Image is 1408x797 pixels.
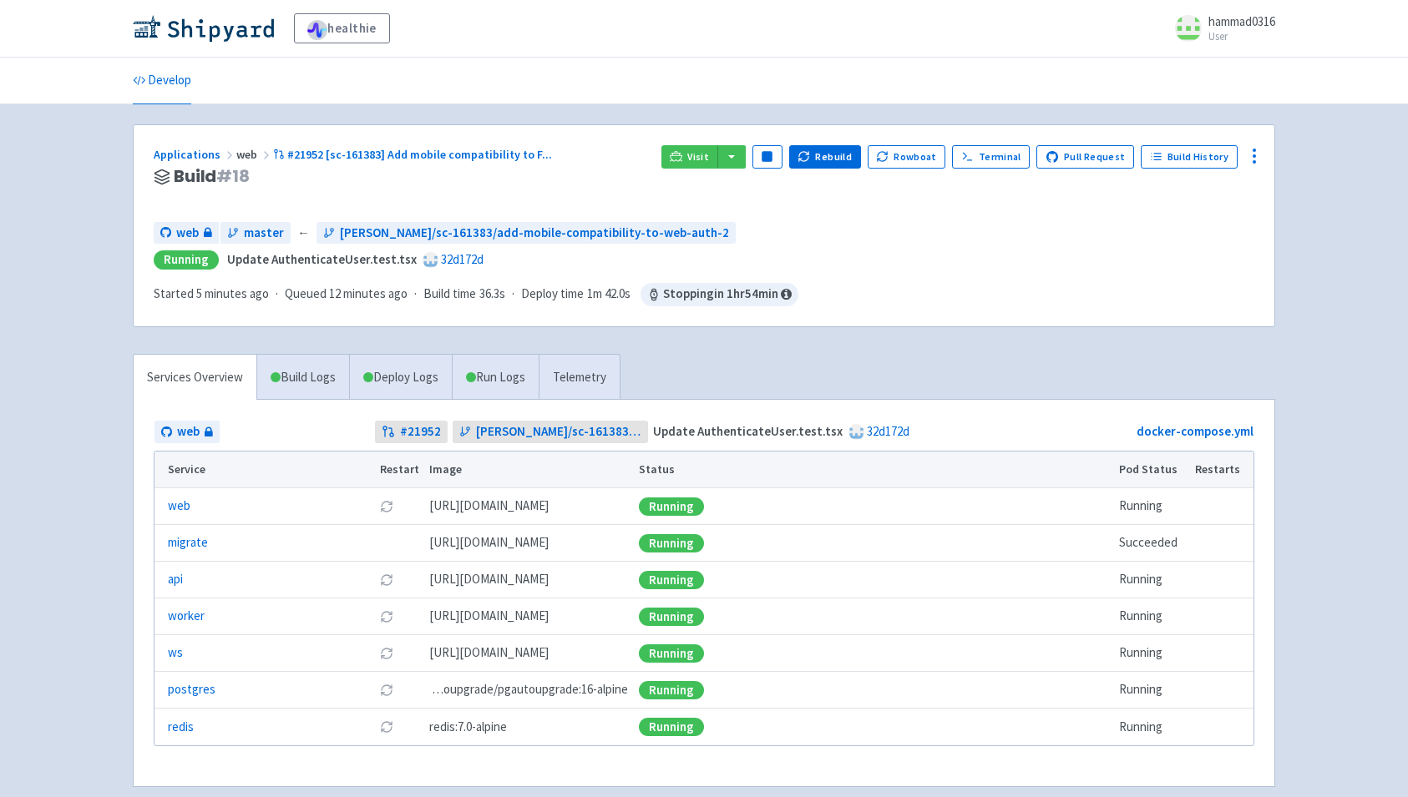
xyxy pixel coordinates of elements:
span: web [177,422,200,441]
span: [DOMAIN_NAME][URL] [429,607,549,626]
span: Stopping in 1 hr 54 min [641,283,798,306]
a: worker [168,607,205,626]
button: Pause [752,145,783,169]
a: healthie [294,13,390,43]
span: 36.3s [479,285,505,304]
th: Restarts [1190,451,1254,488]
button: Restart pod [380,610,393,623]
a: #21952 [sc-161383] Add mobile compatibility to F... [273,147,555,162]
button: Restart pod [380,647,393,660]
th: Image [424,451,634,488]
strong: Update AuthenticateUser.test.tsx [653,423,843,439]
td: Running [1114,709,1190,745]
button: Rowboat [868,145,946,169]
td: Running [1114,672,1190,709]
small: User [1208,31,1275,42]
span: web [236,147,273,162]
a: docker-compose.yml [1137,423,1254,439]
time: 12 minutes ago [329,285,408,301]
div: Running [639,497,704,516]
td: Running [1114,488,1190,525]
a: Applications [154,147,236,162]
span: Build [174,167,250,186]
a: hammad0316 User [1165,15,1275,42]
button: Restart pod [380,573,393,587]
a: postgres [168,680,215,699]
th: Pod Status [1114,451,1190,488]
span: redis:7.0-alpine [429,718,507,737]
span: Deploy time [521,285,584,304]
span: ← [297,224,310,243]
td: Running [1114,562,1190,598]
span: [DOMAIN_NAME][URL] [429,497,549,516]
span: 1m 42.0s [587,285,631,304]
div: Running [639,608,704,626]
td: Succeeded [1114,525,1190,562]
strong: # 21952 [400,422,441,441]
button: Restart pod [380,684,393,697]
span: Started [154,285,269,301]
td: Running [1114,598,1190,635]
th: Service [154,451,374,488]
button: Restart pod [380,500,393,513]
button: Restart pod [380,720,393,734]
span: #21952 [sc-161383] Add mobile compatibility to F ... [287,147,552,162]
a: Build Logs [257,355,349,401]
span: Visit [687,150,709,164]
a: Deploy Logs [349,355,452,401]
span: master [244,224,284,243]
a: redis [168,718,194,737]
img: Shipyard logo [133,15,274,42]
div: Running [639,681,704,699]
a: Build History [1141,145,1238,169]
a: Develop [133,58,191,104]
a: [PERSON_NAME]/sc-161383/add-mobile-compatibility-to-web-auth-2 [453,421,649,443]
a: Telemetry [539,355,620,401]
div: Running [154,250,219,270]
div: Running [639,534,704,552]
th: Restart [374,451,424,488]
span: [DOMAIN_NAME][URL] [429,643,549,663]
time: 5 minutes ago [196,285,269,301]
a: Run Logs [452,355,539,401]
span: Queued [285,285,408,301]
span: hammad0316 [1208,13,1275,29]
span: [PERSON_NAME]/sc-161383/add-mobile-compatibility-to-web-auth-2 [340,224,729,243]
a: [PERSON_NAME]/sc-161383/add-mobile-compatibility-to-web-auth-2 [317,222,736,245]
a: web [168,497,190,516]
div: Running [639,718,704,736]
span: Build time [423,285,476,304]
a: 32d172d [441,251,484,267]
a: web [154,222,219,245]
a: 32d172d [867,423,909,439]
a: Services Overview [134,355,256,401]
a: Terminal [952,145,1030,169]
a: master [220,222,291,245]
a: api [168,570,183,589]
span: pgautoupgrade/pgautoupgrade:16-alpine [429,680,628,699]
a: ws [168,643,183,663]
span: # 18 [216,164,250,188]
span: web [176,224,199,243]
span: [DOMAIN_NAME][URL] [429,533,549,552]
button: Rebuild [789,145,861,169]
a: migrate [168,533,208,552]
td: Running [1114,635,1190,672]
div: Running [639,644,704,663]
a: Visit [661,145,718,169]
div: · · · [154,283,798,306]
span: [PERSON_NAME]/sc-161383/add-mobile-compatibility-to-web-auth-2 [476,422,642,441]
th: Status [634,451,1114,488]
div: Running [639,571,704,589]
strong: Update AuthenticateUser.test.tsx [227,251,417,267]
a: Pull Request [1036,145,1134,169]
span: [DOMAIN_NAME][URL] [429,570,549,589]
a: web [154,421,220,443]
a: #21952 [375,421,448,443]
